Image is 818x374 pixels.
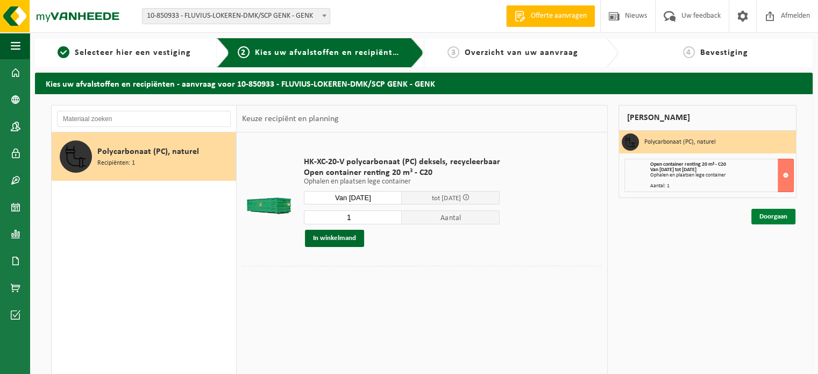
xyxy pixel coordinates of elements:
strong: Van [DATE] tot [DATE] [650,167,696,173]
span: Offerte aanvragen [528,11,589,22]
a: Doorgaan [751,209,795,224]
p: Ophalen en plaatsen lege container [304,178,500,186]
span: tot [DATE] [432,195,460,202]
span: Open container renting 20 m³ - C20 [304,167,500,178]
span: 10-850933 - FLUVIUS-LOKEREN-DMK/SCP GENK - GENK [143,9,330,24]
span: HK-XC-20-V polycarbonaat (PC) deksels, recycleerbaar [304,157,500,167]
h2: Kies uw afvalstoffen en recipiënten - aanvraag voor 10-850933 - FLUVIUS-LOKEREN-DMK/SCP GENK - GENK [35,73,813,94]
a: Offerte aanvragen [506,5,595,27]
button: Polycarbonaat (PC), naturel Recipiënten: 1 [52,132,236,181]
input: Materiaal zoeken [57,111,231,127]
span: Recipiënten: 1 [97,158,135,168]
span: Polycarbonaat (PC), naturel [97,145,199,158]
span: 1 [58,46,69,58]
span: 4 [683,46,695,58]
span: 3 [447,46,459,58]
div: Keuze recipiënt en planning [237,105,344,132]
span: Open container renting 20 m³ - C20 [650,161,726,167]
button: In winkelmand [305,230,364,247]
span: Bevestiging [700,48,748,57]
span: Overzicht van uw aanvraag [465,48,578,57]
span: 2 [238,46,250,58]
a: 1Selecteer hier een vestiging [40,46,208,59]
div: Aantal: 1 [650,184,794,189]
span: Selecteer hier een vestiging [75,48,191,57]
input: Selecteer datum [304,191,402,204]
div: Ophalen en plaatsen lege container [650,173,794,178]
span: Kies uw afvalstoffen en recipiënten [255,48,403,57]
div: [PERSON_NAME] [618,105,797,131]
h3: Polycarbonaat (PC), naturel [644,133,716,151]
span: 10-850933 - FLUVIUS-LOKEREN-DMK/SCP GENK - GENK [142,8,330,24]
span: Aantal [402,210,500,224]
